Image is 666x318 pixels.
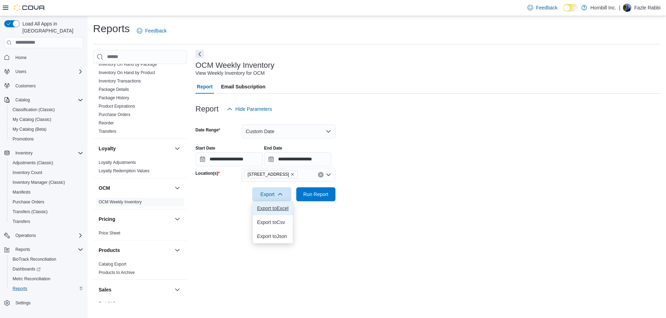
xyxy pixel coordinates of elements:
h3: Pricing [99,216,115,223]
button: Clear input [318,172,324,178]
span: Dashboards [10,265,83,273]
a: Dashboards [10,265,43,273]
a: Package Details [99,87,129,92]
button: Promotions [7,134,86,144]
span: Users [13,67,83,76]
span: Inventory Count [13,170,42,175]
span: Home [15,55,27,60]
span: Products to Archive [99,270,135,275]
button: Reports [7,284,86,294]
span: Loyalty Adjustments [99,160,136,165]
span: Manifests [13,189,30,195]
span: Package History [99,95,129,101]
button: Products [173,246,182,254]
span: End Of Day [99,301,120,306]
button: Next [196,50,204,58]
div: Pricing [93,229,187,240]
span: Catalog [13,96,83,104]
a: Transfers [99,129,116,134]
button: Export toExcel [253,201,293,215]
button: Transfers (Classic) [7,207,86,217]
button: Hide Parameters [224,102,275,116]
div: OCM [93,198,187,209]
span: Catalog [15,97,30,103]
span: Manifests [10,188,83,196]
input: Press the down key to open a popover containing a calendar. [196,152,263,166]
button: Inventory Count [7,168,86,178]
label: Date Range [196,127,220,133]
span: Transfers [10,217,83,226]
span: Hide Parameters [235,106,272,113]
a: Inventory Transactions [99,79,141,84]
a: Customers [13,82,38,90]
a: Promotions [10,135,37,143]
h3: Products [99,247,120,254]
button: Catalog [1,95,86,105]
a: Price Sheet [99,231,120,236]
span: Inventory Manager (Classic) [13,180,65,185]
span: Inventory Manager (Classic) [10,178,83,187]
span: Customers [15,83,36,89]
button: Remove 224 1st Ave from selection in this group [290,172,295,176]
span: Classification (Classic) [10,106,83,114]
a: My Catalog (Classic) [10,115,54,124]
span: Export to Json [257,233,289,239]
a: Inventory On Hand by Product [99,70,155,75]
span: Dashboards [13,266,41,272]
button: Open list of options [326,172,331,178]
button: Export toJson [253,229,293,243]
a: BioTrack Reconciliation [10,255,59,263]
p: | [619,3,621,12]
a: Loyalty Redemption Values [99,168,149,173]
span: Export to Excel [257,205,289,211]
span: BioTrack Reconciliation [10,255,83,263]
a: Products to Archive [99,270,135,275]
span: Settings [13,298,83,307]
button: Sales [99,286,172,293]
label: Location(s) [196,171,220,176]
span: Feedback [145,27,166,34]
a: My Catalog (Beta) [10,125,49,133]
h3: Loyalty [99,145,116,152]
span: Home [13,53,83,62]
a: Purchase Orders [10,198,47,206]
span: Export [256,187,287,201]
button: Reports [1,245,86,254]
span: Promotions [10,135,83,143]
a: Catalog Export [99,262,126,267]
span: Adjustments (Classic) [10,159,83,167]
a: Feedback [525,1,560,15]
span: Reports [13,286,27,291]
a: Purchase Orders [99,112,130,117]
img: Cova [14,4,45,11]
a: Inventory On Hand by Package [99,62,157,67]
span: [STREET_ADDRESS] [248,171,289,178]
div: Inventory [93,35,187,138]
a: Inventory Manager (Classic) [10,178,68,187]
span: Reports [15,247,30,252]
span: My Catalog (Classic) [10,115,83,124]
a: Dashboards [7,264,86,274]
span: Reports [13,245,83,254]
a: Metrc Reconciliation [10,275,53,283]
button: My Catalog (Classic) [7,115,86,124]
button: Products [99,247,172,254]
button: Users [1,67,86,77]
span: Promotions [13,136,34,142]
a: Classification (Classic) [10,106,58,114]
a: Feedback [134,24,169,38]
span: Inventory Transactions [99,78,141,84]
a: Adjustments (Classic) [10,159,56,167]
span: 224 1st Ave [245,171,298,178]
button: Export [252,187,291,201]
span: Inventory [15,150,33,156]
div: Products [93,260,187,280]
span: Product Expirations [99,103,135,109]
span: Operations [15,233,36,238]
